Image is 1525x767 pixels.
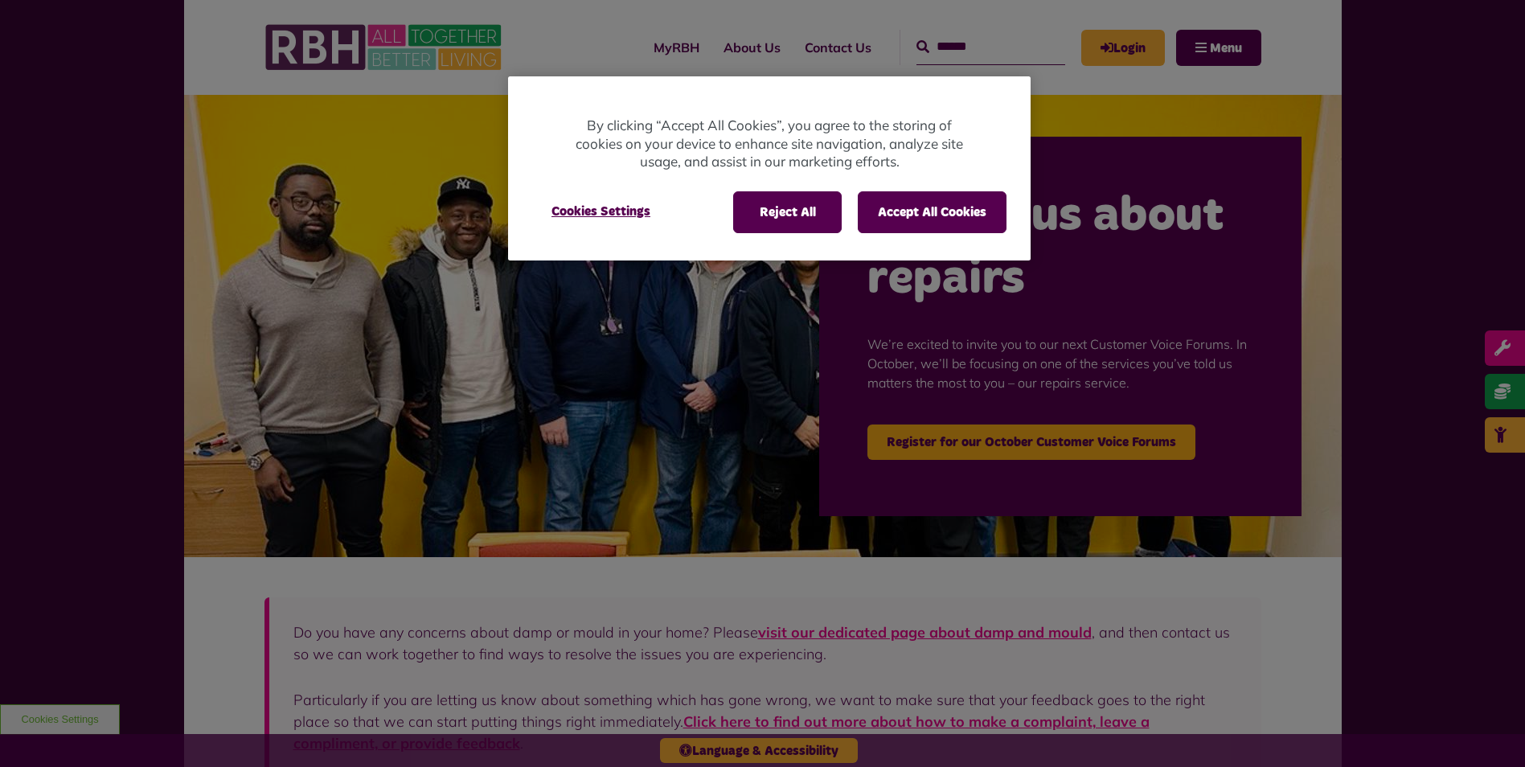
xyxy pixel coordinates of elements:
[733,191,842,233] button: Reject All
[508,76,1031,260] div: Cookie banner
[532,191,670,232] button: Cookies Settings
[858,191,1006,233] button: Accept All Cookies
[508,76,1031,260] div: Privacy
[572,117,966,171] p: By clicking “Accept All Cookies”, you agree to the storing of cookies on your device to enhance s...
